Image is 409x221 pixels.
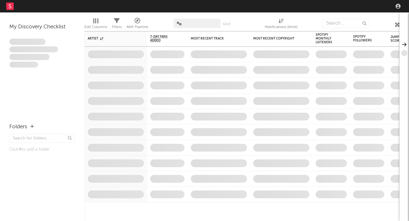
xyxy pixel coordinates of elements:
[391,35,406,43] div: Jump Score
[316,33,338,44] div: Spotify Monthly Listeners
[9,46,58,53] span: Integer aliquet in purus et
[112,16,122,34] div: Filters
[112,23,122,31] div: Filters
[88,37,135,40] div: Artist
[84,16,107,34] div: Edit Columns
[253,37,300,40] div: Most Recent Copyright
[84,23,107,31] div: Edit Columns
[9,146,75,153] div: Click to add a folder.
[265,23,298,31] div: Notifications (Artist)
[126,16,148,34] div: A&R Pipeline
[353,35,375,42] div: Spotify Followers
[9,123,27,131] div: Folders
[9,134,75,143] input: Search for folders...
[191,37,238,40] div: Most Recent Track
[223,22,231,26] button: Save
[9,39,46,45] span: Lorem ipsum dolor
[265,16,298,34] div: Notifications (Artist)
[323,19,370,28] input: Search...
[9,23,75,31] div: My Discovery Checklist
[9,54,50,60] span: Praesent ac interdum
[9,62,38,68] span: Aliquam viverra
[150,35,175,42] span: 7-Day Fans Added
[126,23,148,31] div: A&R Pipeline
